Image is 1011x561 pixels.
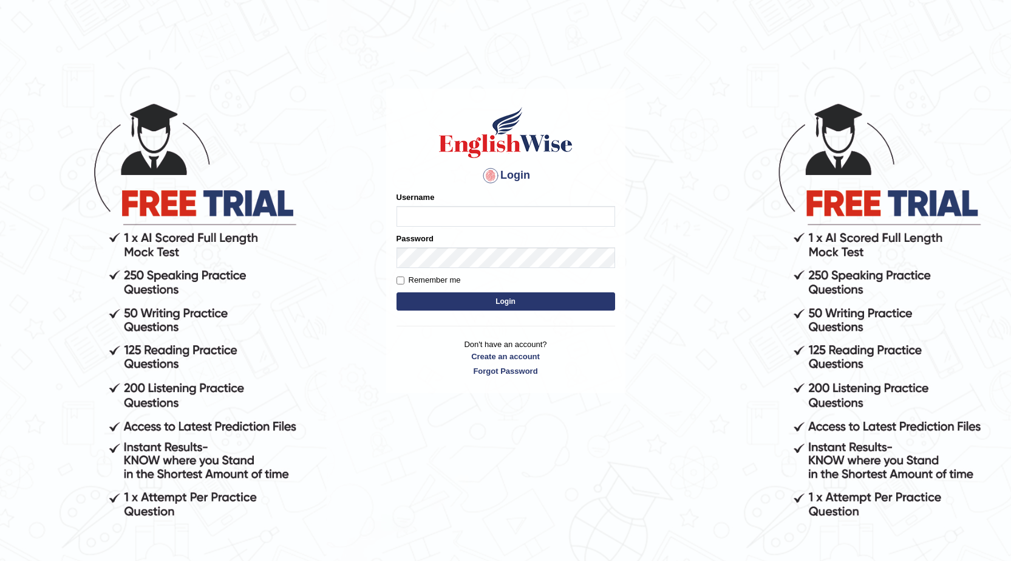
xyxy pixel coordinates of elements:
[397,166,615,185] h4: Login
[397,233,434,244] label: Password
[437,105,575,160] img: Logo of English Wise sign in for intelligent practice with AI
[397,365,615,377] a: Forgot Password
[397,339,615,376] p: Don't have an account?
[397,274,461,286] label: Remember me
[397,351,615,362] a: Create an account
[397,277,404,284] input: Remember me
[397,191,435,203] label: Username
[397,292,615,311] button: Login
